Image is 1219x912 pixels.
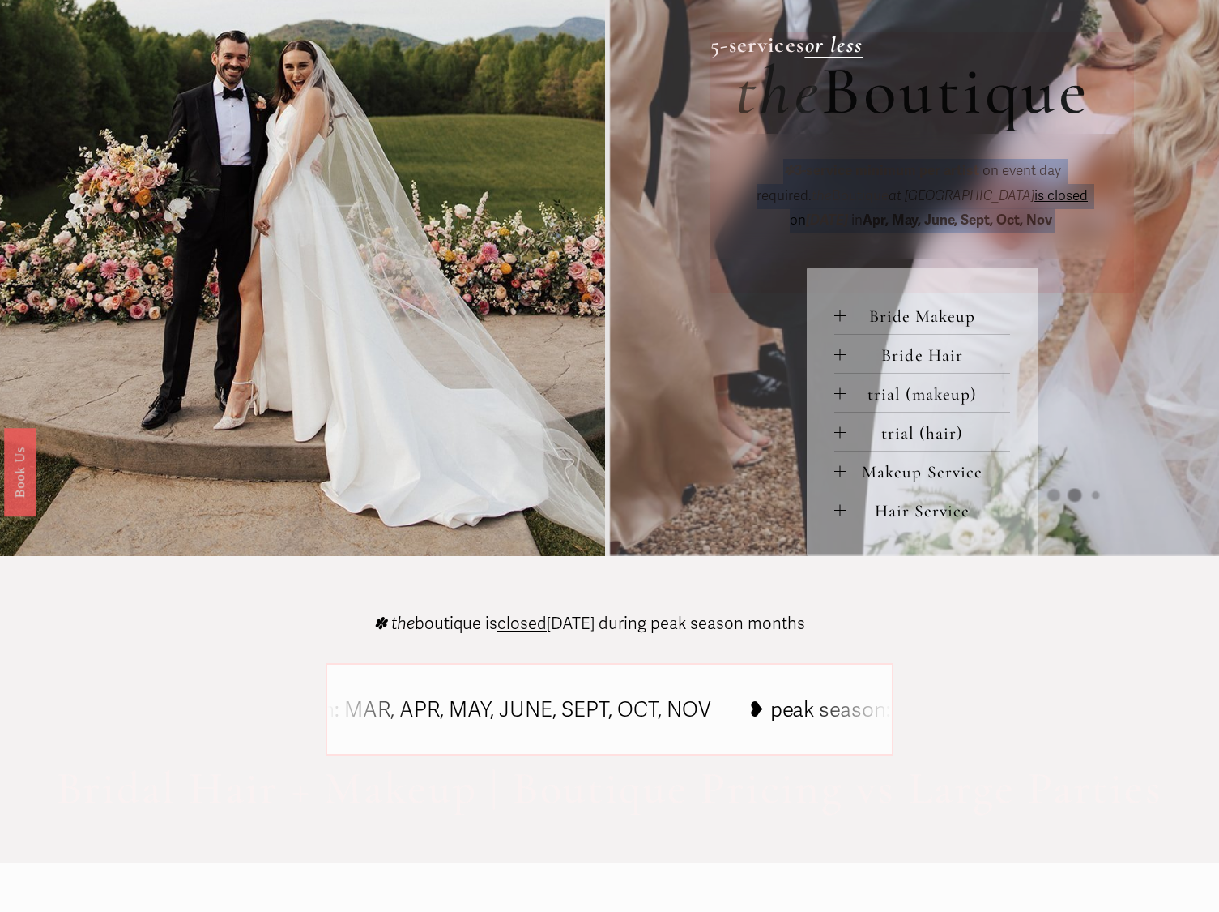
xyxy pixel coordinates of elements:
[735,159,1109,233] p: on
[497,614,547,634] span: closed
[783,162,795,179] em: ✽
[834,452,1010,490] button: Makeup Service
[834,335,1010,373] button: Bride Hair
[373,616,805,632] p: boutique is [DATE] during peak season months
[846,306,1010,327] span: Bride Makeup
[889,187,1034,204] em: at [GEOGRAPHIC_DATA]
[846,422,1010,443] span: trial (hair)
[195,698,711,724] tspan: ❥ peak season: MAR, APR, MAY, JUNE, SEPT, OCT, NOV
[1034,187,1088,204] span: is closed
[373,614,415,634] em: ✽ the
[57,761,1163,816] span: Bridal Hair + Makeup | Boutique Pricing vs Large Parties
[834,374,1010,412] button: trial (makeup)
[4,427,36,516] a: Book Us
[806,212,848,229] em: [DATE]
[834,490,1010,529] button: Hair Service
[834,296,1010,334] button: Bride Makeup
[757,162,1064,204] span: on event day required.
[848,212,1055,229] span: in
[863,212,1052,229] strong: Apr, May, June, Sept, Oct, Nov
[846,345,1010,366] span: Bride Hair
[834,413,1010,451] button: trial (hair)
[735,49,821,132] em: the
[812,187,889,204] span: Boutique
[710,31,805,58] strong: 5-services
[805,31,863,58] a: or less
[795,162,979,179] strong: 3-service minimum per artist
[846,383,1010,405] span: trial (makeup)
[821,49,1091,132] span: Boutique
[846,500,1010,521] span: Hair Service
[846,461,1010,482] span: Makeup Service
[812,187,832,204] em: the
